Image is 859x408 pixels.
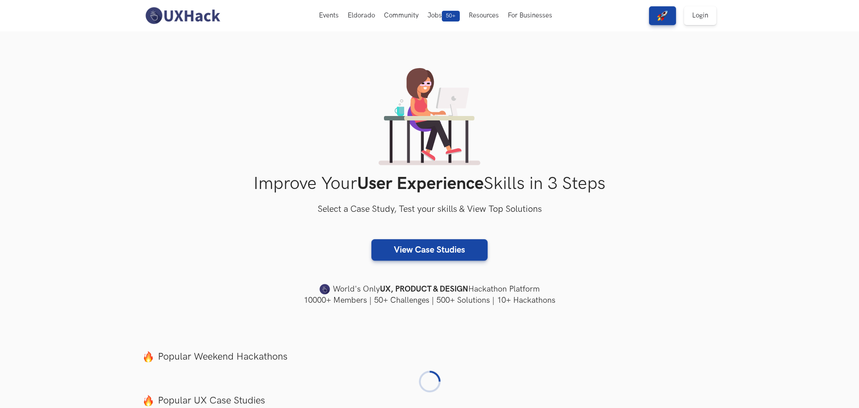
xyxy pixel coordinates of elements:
img: fire.png [143,351,154,362]
img: UXHack-logo.png [143,6,222,25]
h1: Improve Your Skills in 3 Steps [143,173,717,194]
a: View Case Studies [371,239,488,261]
label: Popular Weekend Hackathons [143,351,717,363]
img: rocket [657,10,668,21]
img: lady working on laptop [379,68,480,165]
span: 50+ [442,11,460,21]
h4: 10000+ Members | 50+ Challenges | 500+ Solutions | 10+ Hackathons [143,295,717,306]
label: Popular UX Case Studies [143,395,717,407]
h4: World's Only Hackathon Platform [143,283,717,296]
strong: User Experience [357,173,484,194]
strong: UX, PRODUCT & DESIGN [380,283,468,296]
img: uxhack-favicon-image.png [319,283,330,295]
img: fire.png [143,395,154,406]
h3: Select a Case Study, Test your skills & View Top Solutions [143,202,717,217]
a: Login [684,6,716,25]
